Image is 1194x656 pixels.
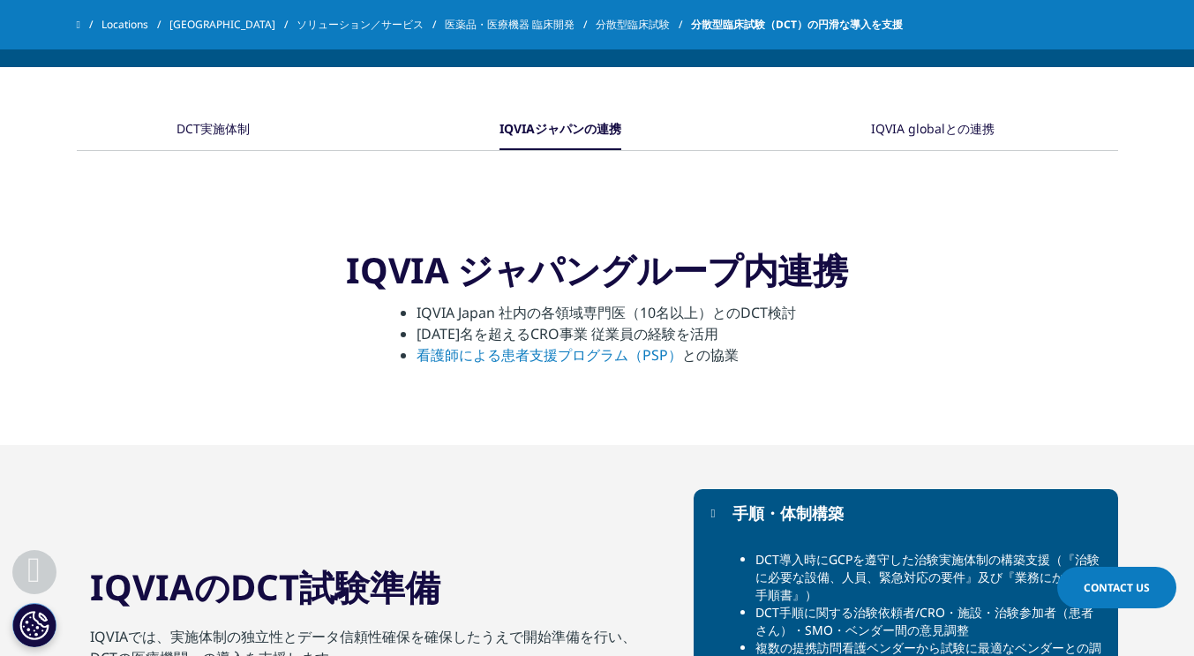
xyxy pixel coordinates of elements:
[497,111,621,150] button: IQVIAジャパンの連携
[755,551,1105,604] li: DCT導入時にGCPを遵守した治験実施体制の構築支援（『治験に必要な設備、人員、緊急対応の要件』及び『業務にかかわる手順書』）
[871,111,995,150] div: IQVIA globalとの連携
[1084,580,1150,595] span: Contact Us
[868,111,995,150] button: IQVIA globalとの連携
[499,111,621,150] div: IQVIAジャパンの連携
[417,302,796,323] li: IQVIA Japan 社内の各領域専門医（10名以上）とのDCT検討
[176,111,250,150] div: DCT実施体制
[346,248,847,302] h2: IQVIA ジャパングループ内連携
[101,9,169,41] a: Locations
[691,9,903,41] span: 分散型臨床試験（DCT）の円滑な導入を支援
[174,111,250,150] button: DCT実施体制
[297,9,445,41] a: ソリューション／サービス
[90,562,440,626] h2: IQVIAのDCT試験準備
[445,9,596,41] a: 医薬品・医療機器 臨床開発
[596,9,691,41] a: 分散型臨床試験
[417,323,796,344] li: [DATE]名を超えるCRO事業 従業員の経験を活用
[169,9,297,41] a: [GEOGRAPHIC_DATA]
[694,489,1118,538] button: 手順・体制構築
[1057,567,1176,608] a: Contact Us
[12,603,56,647] button: Cookie 設定
[732,502,844,524] div: 手順・体制構築
[417,345,682,365] a: 看護師による患者支援プログラム（PSP）
[755,604,1105,639] li: DCT手順に関する治験依頼者/CRO・施設・治験参加者（患者さん）・SMO・ベンダー間の意見調整
[417,344,796,366] li: との協業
